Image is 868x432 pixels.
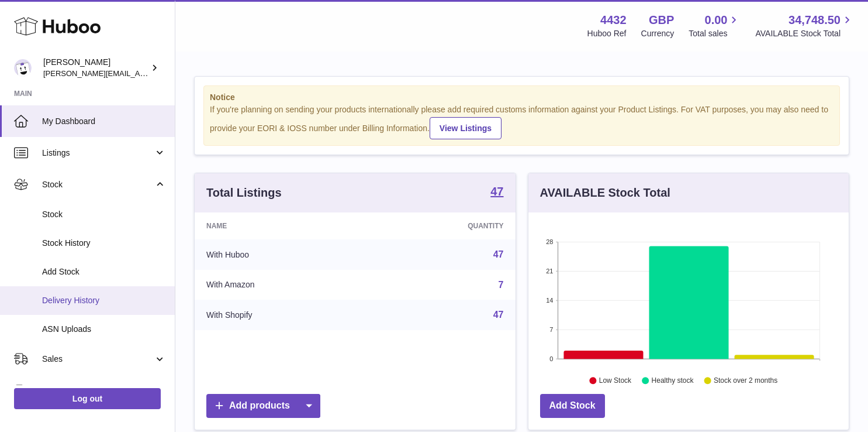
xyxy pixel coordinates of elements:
text: 0 [549,355,553,362]
strong: 47 [490,186,503,197]
div: Huboo Ref [587,28,627,39]
text: 21 [546,268,553,275]
text: Low Stock [599,376,631,385]
span: ASN Uploads [42,324,166,335]
span: Listings [42,148,154,159]
span: [PERSON_NAME][EMAIL_ADDRESS][DOMAIN_NAME] [43,68,234,78]
span: Sales [42,354,154,365]
a: 0.00 Total sales [689,12,741,39]
a: Log out [14,388,161,409]
a: Add Stock [540,394,605,418]
span: Stock [42,179,154,190]
span: Total sales [689,28,741,39]
span: AVAILABLE Stock Total [755,28,854,39]
th: Name [195,212,370,239]
text: Stock over 2 months [714,376,777,385]
a: 34,748.50 AVAILABLE Stock Total [755,12,854,39]
text: Healthy stock [651,376,694,385]
text: 28 [546,238,553,245]
td: With Huboo [195,239,370,270]
div: [PERSON_NAME] [43,57,148,79]
strong: Notice [210,92,834,103]
h3: Total Listings [206,185,282,201]
span: Stock History [42,238,166,249]
span: Add Stock [42,266,166,277]
td: With Amazon [195,270,370,300]
strong: 4432 [600,12,627,28]
span: 0.00 [705,12,728,28]
span: Delivery History [42,295,166,306]
a: View Listings [430,117,502,139]
td: With Shopify [195,300,370,330]
span: 34,748.50 [789,12,841,28]
div: Currency [641,28,675,39]
text: 7 [549,326,553,333]
strong: GBP [649,12,674,28]
img: akhil@amalachai.com [14,59,32,77]
a: 7 [499,280,504,290]
div: If you're planning on sending your products internationally please add required customs informati... [210,104,834,139]
text: 14 [546,297,553,304]
h3: AVAILABLE Stock Total [540,185,670,201]
span: Stock [42,209,166,220]
th: Quantity [370,212,515,239]
span: My Dashboard [42,116,166,127]
a: Add products [206,394,320,418]
a: 47 [493,310,504,320]
a: 47 [493,249,504,259]
a: 47 [490,186,503,200]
